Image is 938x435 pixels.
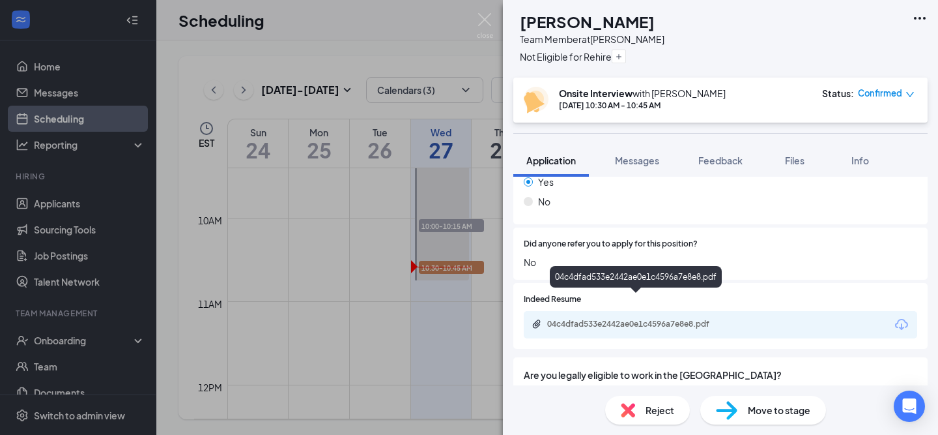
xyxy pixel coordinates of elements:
[532,319,743,331] a: Paperclip04c4dfad533e2442ae0e1c4596a7e8e8.pdf
[612,50,626,63] button: Plus
[524,238,698,250] span: Did anyone refer you to apply for this position?
[547,319,730,329] div: 04c4dfad533e2442ae0e1c4596a7e8e8.pdf
[858,87,902,100] span: Confirmed
[851,155,869,166] span: Info
[559,100,726,111] div: [DATE] 10:30 AM - 10:45 AM
[538,175,554,189] span: Yes
[538,194,550,209] span: No
[524,255,917,269] span: No
[905,90,915,99] span: down
[894,391,925,422] div: Open Intercom Messenger
[646,403,674,417] span: Reject
[520,33,664,46] div: Team Member at [PERSON_NAME]
[748,403,810,417] span: Move to stage
[894,317,909,333] svg: Download
[524,368,917,382] span: Are you legally eligible to work in the [GEOGRAPHIC_DATA]?
[524,293,581,306] span: Indeed Resume
[615,155,659,166] span: Messages
[526,155,576,166] span: Application
[532,319,542,329] svg: Paperclip
[520,51,612,63] span: Not Eligible for Rehire
[520,10,655,33] h1: [PERSON_NAME]
[550,266,722,288] div: 04c4dfad533e2442ae0e1c4596a7e8e8.pdf
[912,10,928,26] svg: Ellipses
[822,87,854,100] div: Status :
[785,155,804,166] span: Files
[559,87,726,100] div: with [PERSON_NAME]
[615,53,623,61] svg: Plus
[698,155,743,166] span: Feedback
[559,87,632,99] b: Onsite Interview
